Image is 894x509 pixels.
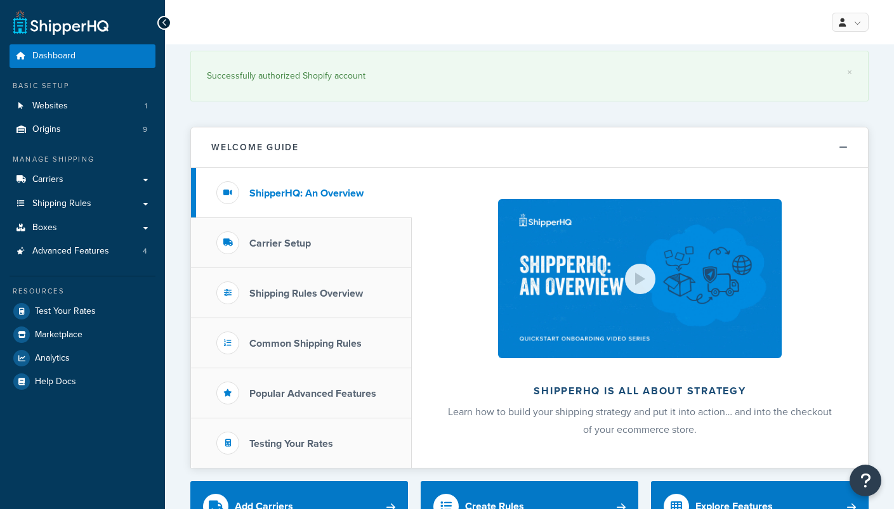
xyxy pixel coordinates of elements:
[143,246,147,257] span: 4
[10,286,155,297] div: Resources
[249,288,363,299] h3: Shipping Rules Overview
[35,377,76,387] span: Help Docs
[445,385,834,397] h2: ShipperHQ is all about strategy
[10,168,155,191] a: Carriers
[211,143,299,152] h2: Welcome Guide
[10,118,155,141] li: Origins
[10,216,155,240] a: Boxes
[850,465,881,496] button: Open Resource Center
[847,67,852,77] a: ×
[10,81,155,91] div: Basic Setup
[10,240,155,263] li: Advanced Features
[10,118,155,141] a: Origins9
[10,44,155,68] a: Dashboard
[35,330,82,340] span: Marketplace
[10,323,155,346] a: Marketplace
[35,306,96,317] span: Test Your Rates
[32,246,109,257] span: Advanced Features
[145,101,147,112] span: 1
[249,188,364,199] h3: ShipperHQ: An Overview
[448,404,832,437] span: Learn how to build your shipping strategy and put it into action… and into the checkout of your e...
[32,174,63,185] span: Carriers
[249,388,376,399] h3: Popular Advanced Features
[10,370,155,393] a: Help Docs
[10,300,155,323] a: Test Your Rates
[207,67,852,85] div: Successfully authorized Shopify account
[10,192,155,216] a: Shipping Rules
[10,154,155,165] div: Manage Shipping
[498,199,781,358] img: ShipperHQ is all about strategy
[32,198,91,209] span: Shipping Rules
[10,240,155,263] a: Advanced Features4
[32,222,57,233] span: Boxes
[10,94,155,118] li: Websites
[10,347,155,370] a: Analytics
[32,101,68,112] span: Websites
[35,353,70,364] span: Analytics
[191,127,868,168] button: Welcome Guide
[249,238,311,249] h3: Carrier Setup
[32,51,76,61] span: Dashboard
[143,124,147,135] span: 9
[32,124,61,135] span: Origins
[249,338,362,349] h3: Common Shipping Rules
[10,94,155,118] a: Websites1
[249,438,333,449] h3: Testing Your Rates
